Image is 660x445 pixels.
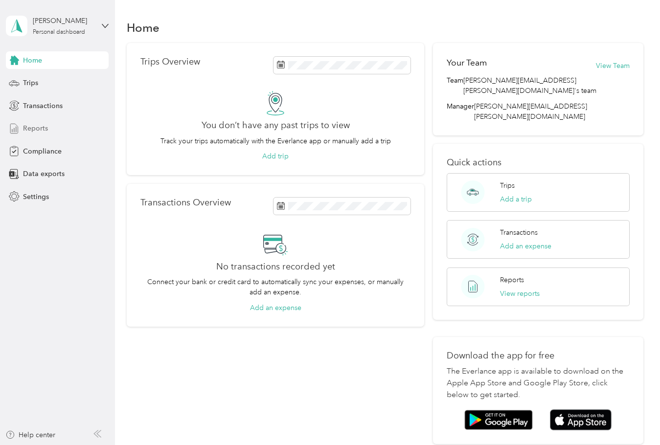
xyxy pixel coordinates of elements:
span: Data exports [23,169,65,179]
span: Compliance [23,146,62,156]
h1: Home [127,22,159,33]
span: Reports [23,123,48,133]
div: Personal dashboard [33,29,85,35]
span: [PERSON_NAME][EMAIL_ADDRESS][PERSON_NAME][DOMAIN_NAME] [474,102,587,121]
button: Help center [5,430,55,440]
h2: You don’t have any past trips to view [202,120,350,131]
p: Track your trips automatically with the Everlance app or manually add a trip [160,136,391,146]
div: [PERSON_NAME] [33,16,94,26]
img: Google play [464,410,533,430]
span: Transactions [23,101,63,111]
button: Add an expense [250,303,301,313]
span: Team [447,75,463,96]
p: Connect your bank or credit card to automatically sync your expenses, or manually add an expense. [140,277,410,297]
img: App store [550,409,612,430]
p: Transactions [500,227,538,238]
p: Trips [500,180,515,191]
iframe: Everlance-gr Chat Button Frame [605,390,660,445]
span: Home [23,55,42,66]
button: View reports [500,289,540,299]
span: Trips [23,78,38,88]
button: Add a trip [500,194,532,204]
p: Quick actions [447,157,630,168]
h2: No transactions recorded yet [216,262,335,272]
p: Download the app for free [447,351,630,361]
button: View Team [596,61,630,71]
span: Manager [447,101,474,122]
p: Trips Overview [140,57,200,67]
button: Add an expense [500,241,551,251]
p: Transactions Overview [140,198,231,208]
span: Settings [23,192,49,202]
p: Reports [500,275,524,285]
span: [PERSON_NAME][EMAIL_ADDRESS][PERSON_NAME][DOMAIN_NAME]'s team [463,75,630,96]
h2: Your Team [447,57,487,69]
p: The Everlance app is available to download on the Apple App Store and Google Play Store, click be... [447,366,630,401]
button: Add trip [262,151,289,161]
